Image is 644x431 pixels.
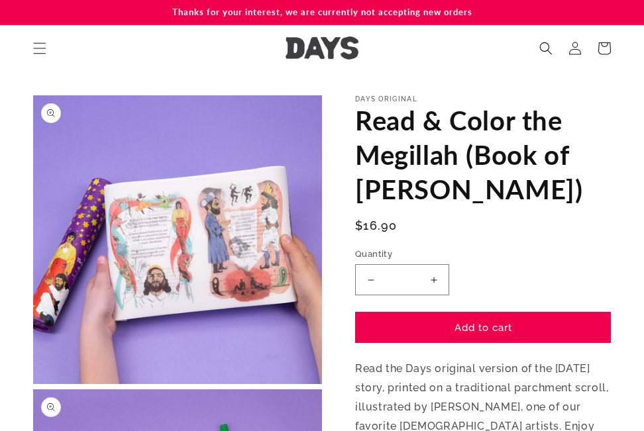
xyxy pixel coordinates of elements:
h1: Read & Color the Megillah (Book of [PERSON_NAME]) [355,103,611,207]
summary: Menu [25,34,54,63]
button: Add to cart [355,312,611,343]
p: Days Original [355,95,611,103]
summary: Search [531,34,561,63]
img: Days United [286,36,358,60]
span: $16.90 [355,216,398,234]
label: Quantity [355,248,600,261]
